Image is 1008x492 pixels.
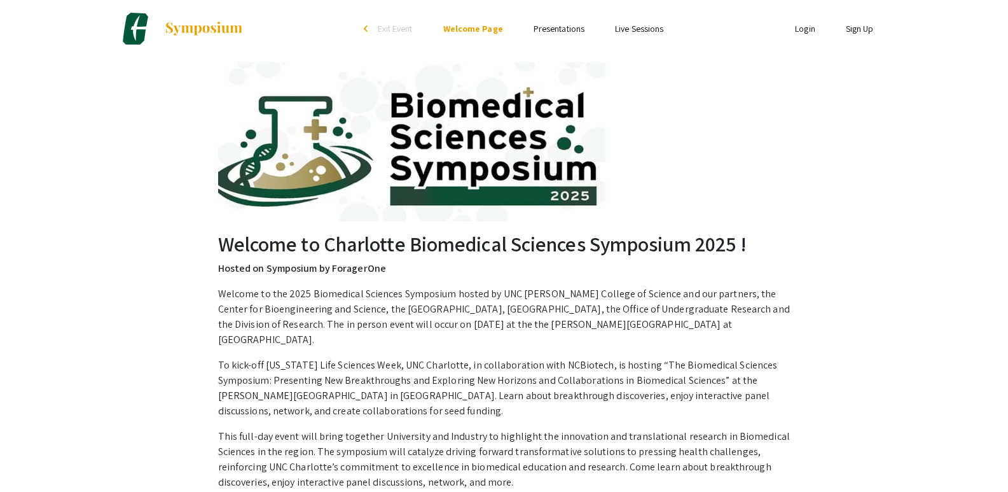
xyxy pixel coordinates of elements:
[534,23,584,34] a: Presentations
[218,286,791,348] p: Welcome to the 2025 Biomedical Sciences Symposium hosted by UNC [PERSON_NAME] College of Science ...
[378,23,413,34] span: Exit Event
[120,13,151,45] img: Charlotte Biomedical Sciences Symposium 2025
[164,21,244,36] img: Symposium by ForagerOne
[10,435,54,482] iframe: Chat
[795,23,815,34] a: Login
[364,25,371,32] div: arrow_back_ios
[218,429,791,490] p: This full-day event will bring together University and Industry to highlight the innovation and t...
[120,13,244,45] a: Charlotte Biomedical Sciences Symposium 2025
[218,232,791,256] h2: Welcome to Charlotte Biomedical Sciences Symposium 2025 !
[615,23,663,34] a: Live Sessions
[846,23,874,34] a: Sign Up
[443,23,503,34] a: Welcome Page
[218,261,791,276] p: Hosted on Symposium by ForagerOne
[218,358,791,419] p: To kick-off [US_STATE] Life Sciences Week, UNC Charlotte, in collaboration with NCBiotech, is hos...
[218,62,791,221] img: Charlotte Biomedical Sciences Symposium 2025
